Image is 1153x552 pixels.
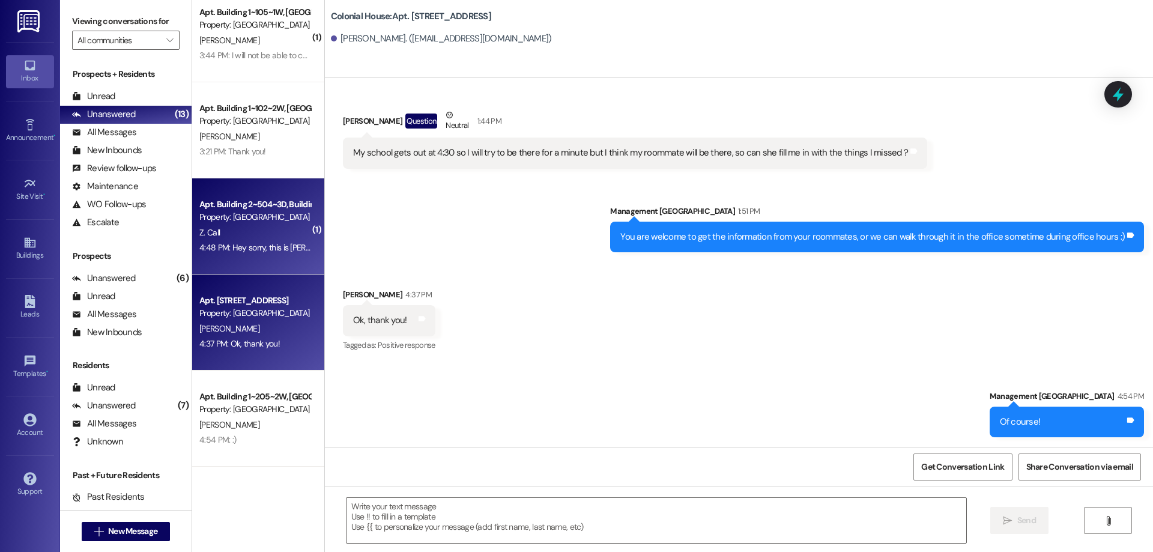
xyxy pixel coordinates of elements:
b: Colonial House: Apt. [STREET_ADDRESS] [331,10,491,23]
a: Buildings [6,232,54,265]
div: Past Residents [72,491,145,503]
div: 4:37 PM: Ok, thank you! [199,338,280,349]
div: All Messages [72,417,136,430]
div: New Inbounds [72,144,142,157]
img: ResiDesk Logo [17,10,42,32]
button: New Message [82,522,171,541]
div: [PERSON_NAME] [343,288,435,305]
div: Unread [72,381,115,394]
a: Inbox [6,55,54,88]
span: Send [1017,514,1036,527]
div: Property: [GEOGRAPHIC_DATA] [199,19,310,31]
div: Unread [72,290,115,303]
div: Property: [GEOGRAPHIC_DATA] [199,307,310,320]
div: Management [GEOGRAPHIC_DATA] [610,205,1144,222]
span: [PERSON_NAME] [199,35,259,46]
span: [PERSON_NAME] [199,131,259,142]
div: (13) [172,105,192,124]
div: Property: [GEOGRAPHIC_DATA] [199,115,310,127]
div: 1:51 PM [735,205,760,217]
a: Site Visit • [6,174,54,206]
div: Apt. Building 2~504~3D, Building [GEOGRAPHIC_DATA] [199,198,310,211]
div: 4:54 PM: :) [199,434,236,445]
div: Tagged as: [343,336,435,354]
span: [PERSON_NAME] [199,323,259,334]
span: New Message [108,525,157,538]
div: Unread [72,90,115,103]
div: Review follow-ups [72,162,156,175]
button: Get Conversation Link [913,453,1012,481]
div: Unknown [72,435,123,448]
div: WO Follow-ups [72,198,146,211]
div: Apt. [STREET_ADDRESS] [199,294,310,307]
div: Prospects + Residents [60,68,192,80]
div: 3:21 PM: Thank you! [199,146,266,157]
div: Prospects [60,250,192,262]
div: 4:48 PM: Hey sorry, this is [PERSON_NAME]. I just talked about getting a lease for winter, I just... [199,242,1019,253]
div: 3:44 PM: I will not be able to come tonight and it sounds like my roommate [PERSON_NAME] couldn't... [199,50,827,61]
div: Unanswered [72,108,136,121]
div: Of course! [1000,416,1041,428]
button: Send [990,507,1049,534]
div: 4:37 PM [402,288,431,301]
div: [PERSON_NAME] [343,109,927,138]
div: 1:44 PM [474,115,501,127]
div: Ok, thank you! [353,314,407,327]
div: Unanswered [72,272,136,285]
button: Share Conversation via email [1018,453,1141,481]
i:  [94,527,103,536]
div: Apt. Building 1~105~1W, [GEOGRAPHIC_DATA] [199,6,310,19]
div: Past + Future Residents [60,469,192,482]
span: [PERSON_NAME] [199,419,259,430]
div: Question [405,114,437,129]
span: Get Conversation Link [921,461,1004,473]
a: Account [6,410,54,442]
div: (7) [175,396,192,415]
div: You are welcome to get the information from your roommates, or we can walk through it in the offi... [620,231,1125,243]
div: Unanswered [72,399,136,412]
div: All Messages [72,126,136,139]
input: All communities [77,31,160,50]
div: New Inbounds [72,326,142,339]
span: • [53,132,55,140]
span: Positive response [378,340,435,350]
div: Apt. Building 1~102~2W, [GEOGRAPHIC_DATA] [199,102,310,115]
i:  [1104,516,1113,526]
div: (6) [174,269,192,288]
div: Residents [60,359,192,372]
label: Viewing conversations for [72,12,180,31]
a: Templates • [6,351,54,383]
div: My school gets out at 4:30 so I will try to be there for a minute but I think my roommate will be... [353,147,908,159]
span: • [43,190,45,199]
a: Support [6,469,54,501]
div: Management [GEOGRAPHIC_DATA] [990,390,1144,407]
div: Property: [GEOGRAPHIC_DATA] [199,403,310,416]
span: Share Conversation via email [1026,461,1133,473]
div: Maintenance [72,180,138,193]
i:  [1003,516,1012,526]
div: Property: [GEOGRAPHIC_DATA] [199,211,310,223]
div: Escalate [72,216,119,229]
span: Z. Call [199,227,220,238]
div: Neutral [443,109,471,134]
i:  [166,35,173,45]
div: All Messages [72,308,136,321]
div: [PERSON_NAME]. ([EMAIL_ADDRESS][DOMAIN_NAME]) [331,32,552,45]
a: Leads [6,291,54,324]
span: • [46,368,48,376]
div: Apt. Building 1~205~2W, [GEOGRAPHIC_DATA] [199,390,310,403]
div: 4:54 PM [1115,390,1144,402]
